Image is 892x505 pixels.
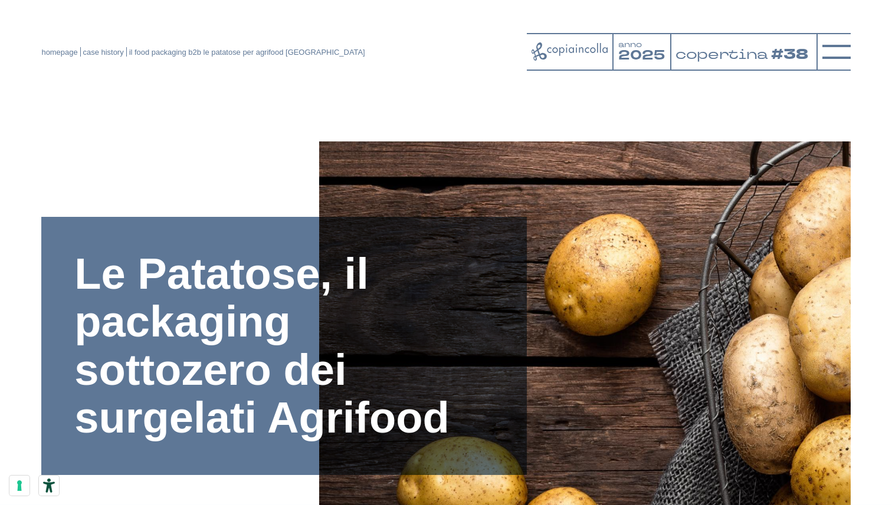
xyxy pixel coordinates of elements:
tspan: anno [618,40,642,50]
button: Le tue preferenze relative al consenso per le tecnologie di tracciamento [9,476,29,496]
tspan: 2025 [618,47,665,64]
span: il food packaging b2b le patatose per agrifood [GEOGRAPHIC_DATA] [129,48,365,57]
tspan: #38 [773,44,811,65]
button: Strumenti di accessibilità [39,476,59,496]
h1: Le Patatose, il packaging sottozero dei surgelati Agrifood [74,250,494,442]
a: homepage [41,48,77,57]
a: case history [83,48,124,57]
tspan: copertina [675,45,770,63]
